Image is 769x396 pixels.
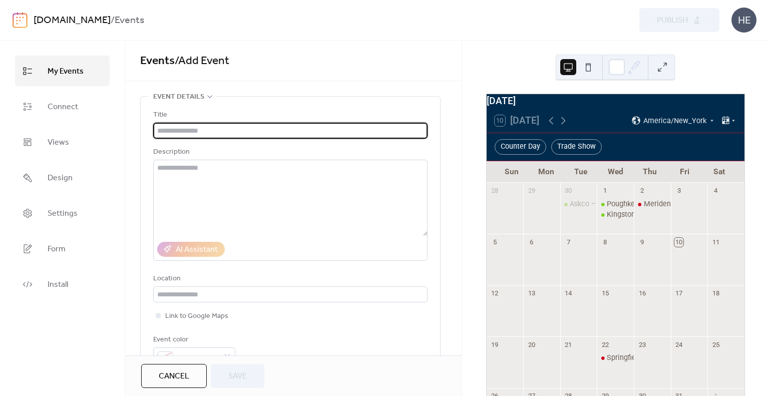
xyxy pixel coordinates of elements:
[601,186,610,195] div: 1
[637,289,646,298] div: 16
[570,199,746,209] div: Askco – Glens Falls [GEOGRAPHIC_DATA] Counter Day
[13,12,28,28] img: logo
[643,117,706,124] span: America/New_York
[159,370,189,382] span: Cancel
[564,186,573,195] div: 30
[115,11,144,30] b: Events
[601,340,610,349] div: 22
[674,340,683,349] div: 24
[711,289,720,298] div: 18
[15,162,110,193] a: Design
[153,109,426,121] div: Title
[702,161,736,183] div: Sat
[15,269,110,299] a: Install
[527,289,536,298] div: 13
[495,139,546,155] div: Counter Day
[674,186,683,195] div: 3
[598,161,633,183] div: Wed
[48,206,78,221] span: Settings
[141,364,207,388] button: Cancel
[667,161,702,183] div: Fri
[711,238,720,247] div: 11
[15,233,110,264] a: Form
[490,289,499,298] div: 12
[495,161,529,183] div: Sun
[153,146,426,158] div: Description
[529,161,564,183] div: Mon
[15,198,110,228] a: Settings
[597,353,634,363] div: Springfield Kidde Counter Day
[731,8,756,33] div: HE
[564,340,573,349] div: 21
[711,340,720,349] div: 25
[637,186,646,195] div: 2
[527,340,536,349] div: 20
[48,64,84,79] span: My Events
[490,340,499,349] div: 19
[111,11,115,30] b: /
[140,50,175,72] a: Events
[34,11,111,30] a: [DOMAIN_NAME]
[527,186,536,195] div: 29
[564,161,598,183] div: Tue
[637,238,646,247] div: 9
[674,238,683,247] div: 10
[490,238,499,247] div: 5
[153,91,204,103] span: Event details
[607,353,704,363] div: Springfield Kidde Counter Day
[165,310,228,322] span: Link to Google Maps
[153,273,426,285] div: Location
[15,56,110,86] a: My Events
[175,50,229,72] span: / Add Event
[711,186,720,195] div: 4
[560,199,597,209] div: Askco – Glens Falls Leviton Counter Day
[15,127,110,157] a: Views
[15,91,110,122] a: Connect
[490,186,499,195] div: 28
[597,199,634,209] div: Poughkeepsie Leviton Counter Day
[644,199,754,209] div: Meriden BBQ & Vendor Showcase
[634,199,671,209] div: Meriden BBQ & Vendor Showcase
[564,238,573,247] div: 7
[564,289,573,298] div: 14
[633,161,667,183] div: Thu
[607,199,720,209] div: Poughkeepsie Leviton Counter Day
[153,334,233,346] div: Event color
[637,340,646,349] div: 23
[48,241,66,257] span: Form
[527,238,536,247] div: 6
[48,277,68,292] span: Install
[601,238,610,247] div: 8
[487,94,744,109] div: [DATE]
[607,210,703,220] div: Kingston Leviton Counter Day
[551,139,602,155] div: Trade Show
[48,170,73,186] span: Design
[674,289,683,298] div: 17
[48,99,78,115] span: Connect
[48,135,69,150] span: Views
[597,210,634,220] div: Kingston Leviton Counter Day
[601,289,610,298] div: 15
